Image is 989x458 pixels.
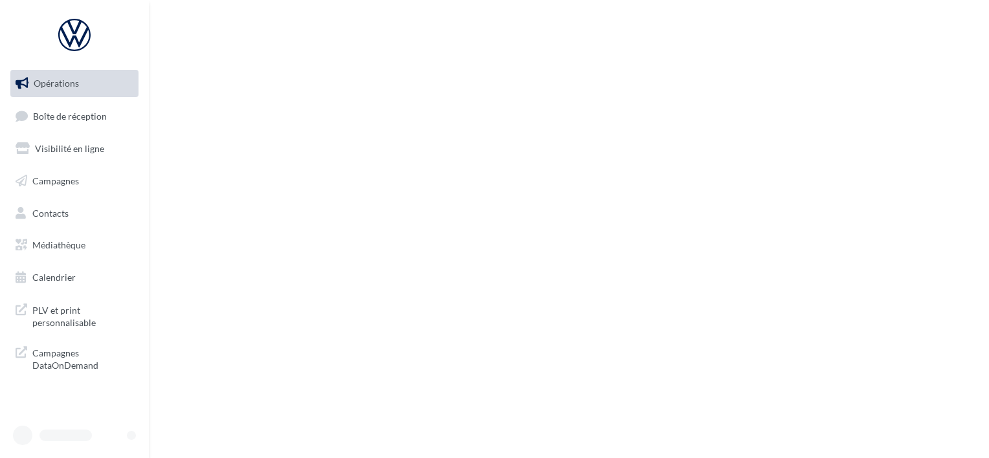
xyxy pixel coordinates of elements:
[32,301,133,329] span: PLV et print personnalisable
[8,168,141,195] a: Campagnes
[32,175,79,186] span: Campagnes
[8,70,141,97] a: Opérations
[8,296,141,334] a: PLV et print personnalisable
[33,110,107,121] span: Boîte de réception
[32,272,76,283] span: Calendrier
[32,344,133,372] span: Campagnes DataOnDemand
[8,135,141,162] a: Visibilité en ligne
[32,239,85,250] span: Médiathèque
[34,78,79,89] span: Opérations
[8,200,141,227] a: Contacts
[8,102,141,130] a: Boîte de réception
[8,232,141,259] a: Médiathèque
[8,339,141,377] a: Campagnes DataOnDemand
[8,264,141,291] a: Calendrier
[32,207,69,218] span: Contacts
[35,143,104,154] span: Visibilité en ligne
